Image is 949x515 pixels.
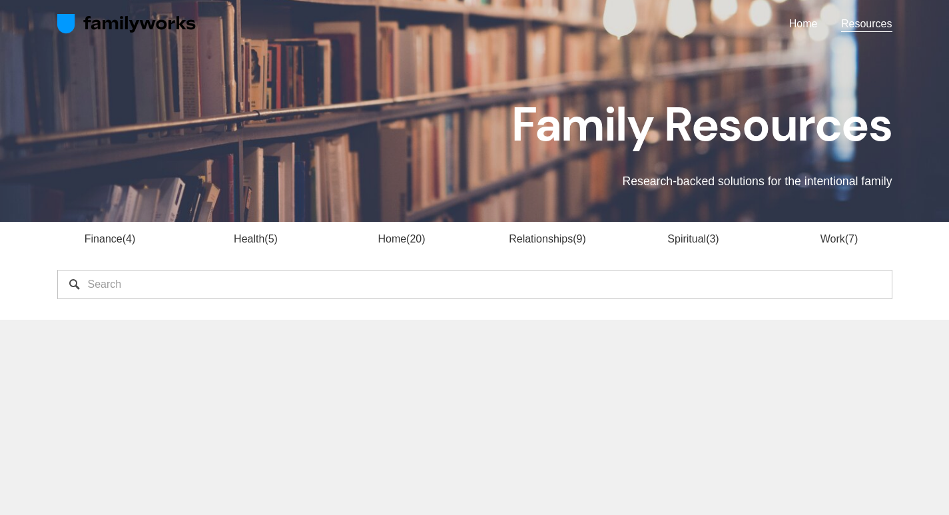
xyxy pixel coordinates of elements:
a: Work7 [820,233,858,245]
span: 3 [706,233,719,245]
span: 5 [264,233,278,245]
a: Health5 [234,233,278,245]
input: Search [57,270,892,299]
p: Research-backed solutions for the intentional family [266,173,892,191]
a: Home20 [378,233,425,245]
a: Finance4 [85,233,135,245]
span: 4 [123,233,136,245]
a: Spiritual3 [667,233,719,245]
span: 9 [573,233,586,245]
span: 20 [406,233,425,245]
h1: Family Resources [266,98,892,151]
a: Relationships9 [509,233,586,245]
a: Home [789,15,818,33]
span: 7 [845,233,858,245]
img: FamilyWorks [57,13,196,35]
a: Resources [841,15,892,33]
